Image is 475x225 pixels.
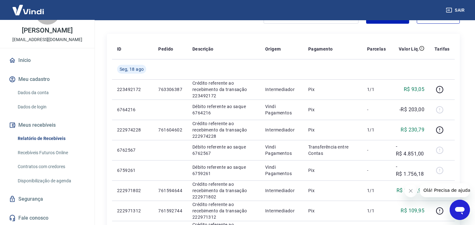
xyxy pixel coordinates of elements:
img: Vindi [8,0,49,20]
p: Vindi Pagamentos [265,144,298,156]
p: R$ 230,79 [401,126,425,134]
p: Pagamento [308,46,333,52]
p: R$ 109,95 [401,207,425,215]
p: 763306387 [158,86,182,93]
p: Pix [308,167,357,173]
p: Intermediador [265,127,298,133]
p: - [367,167,386,173]
a: Disponibilização de agenda [15,174,87,187]
a: Dados de login [15,100,87,113]
p: 1/1 [367,86,386,93]
p: R$ 1.570,94 [397,187,424,194]
p: 6759261 [117,167,148,173]
p: 6764216 [117,106,148,113]
p: Vindi Pagamentos [265,164,298,177]
p: ID [117,46,122,52]
p: Crédito referente ao recebimento da transação 222974228 [192,120,255,139]
p: Pix [308,106,357,113]
p: Pix [308,208,357,214]
p: 223492172 [117,86,148,93]
p: Crédito referente ao recebimento da transação 222971802 [192,181,255,200]
p: 222971312 [117,208,148,214]
p: Pedido [158,46,173,52]
p: 222974228 [117,127,148,133]
a: Fale conosco [8,211,87,225]
p: Descrição [192,46,214,52]
a: Recebíveis Futuros Online [15,146,87,159]
p: Débito referente ao saque 6764216 [192,103,255,116]
p: Intermediador [265,86,298,93]
a: Segurança [8,192,87,206]
p: Crédito referente ao recebimento da transação 223492172 [192,80,255,99]
iframe: Mensagem da empresa [420,183,470,197]
span: Olá! Precisa de ajuda? [4,4,53,9]
p: Pix [308,187,357,194]
button: Sair [445,4,467,16]
p: 6762567 [117,147,148,153]
p: 1/1 [367,127,386,133]
p: Origem [265,46,281,52]
p: Pix [308,86,357,93]
p: -R$ 4.851,00 [396,143,424,158]
p: Pix [308,127,357,133]
p: - [367,106,386,113]
span: Seg, 18 ago [120,66,144,72]
p: Intermediador [265,208,298,214]
button: Meu cadastro [8,72,87,86]
p: Débito referente ao saque 6762567 [192,144,255,156]
p: - [367,147,386,153]
p: [EMAIL_ADDRESS][DOMAIN_NAME] [12,36,82,43]
p: Tarifas [434,46,450,52]
p: Intermediador [265,187,298,194]
a: Contratos com credores [15,160,87,173]
p: R$ 93,05 [404,86,424,93]
a: Relatório de Recebíveis [15,132,87,145]
p: 761592744 [158,208,182,214]
p: Transferência entre Contas [308,144,357,156]
p: 222971802 [117,187,148,194]
p: Crédito referente ao recebimento da transação 222971312 [192,201,255,220]
p: Vindi Pagamentos [265,103,298,116]
p: 1/1 [367,187,386,194]
p: -R$ 1.756,18 [396,163,424,178]
p: 761594644 [158,187,182,194]
a: Dados da conta [15,86,87,99]
p: [PERSON_NAME] [22,27,72,34]
iframe: Botão para abrir a janela de mensagens [450,200,470,220]
iframe: Fechar mensagem [404,185,417,197]
p: Débito referente ao saque 6759261 [192,164,255,177]
p: Parcelas [367,46,386,52]
p: -R$ 203,00 [399,106,424,113]
p: 1/1 [367,208,386,214]
p: 761604602 [158,127,182,133]
button: Meus recebíveis [8,118,87,132]
a: Início [8,53,87,67]
p: Valor Líq. [399,46,419,52]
